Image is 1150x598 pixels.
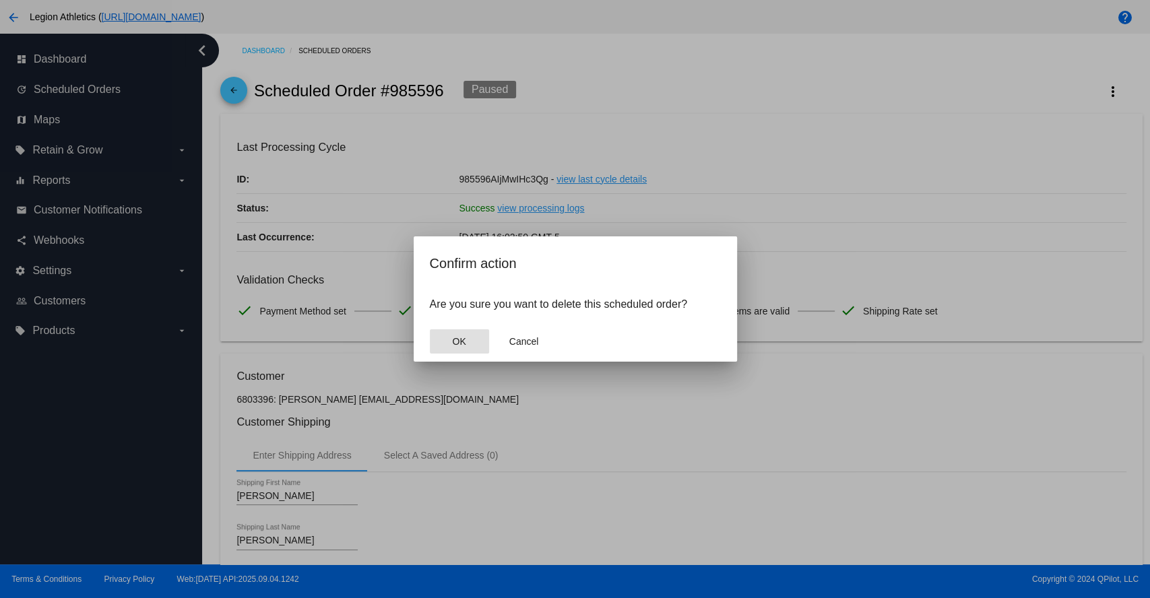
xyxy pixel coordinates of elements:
[509,336,539,347] span: Cancel
[494,329,554,354] button: Close dialog
[430,298,721,310] p: Are you sure you want to delete this scheduled order?
[430,329,489,354] button: Close dialog
[430,253,721,274] h2: Confirm action
[452,336,466,347] span: OK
